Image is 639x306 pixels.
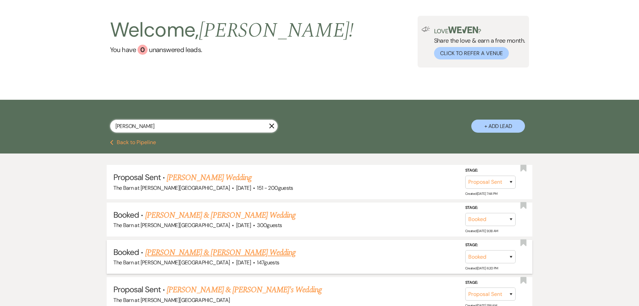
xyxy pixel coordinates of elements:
[257,259,279,266] span: 147 guests
[465,242,516,249] label: Stage:
[465,279,516,287] label: Stage:
[465,167,516,174] label: Stage:
[110,16,354,45] h2: Welcome,
[110,140,156,145] button: Back to Pipeline
[113,284,161,295] span: Proposal Sent
[448,27,478,33] img: weven-logo-green.svg
[257,184,293,191] span: 151 - 200 guests
[113,210,139,220] span: Booked
[138,45,148,55] div: 0
[471,120,525,133] button: + Add Lead
[110,120,278,133] input: Search by name, event date, email address or phone number
[145,209,296,221] a: [PERSON_NAME] & [PERSON_NAME] Wedding
[236,184,251,191] span: [DATE]
[257,222,282,229] span: 300 guests
[430,27,525,59] div: Share the love & earn a free month.
[434,47,509,59] button: Click to Refer a Venue
[113,297,230,304] span: The Barn at [PERSON_NAME][GEOGRAPHIC_DATA]
[113,184,230,191] span: The Barn at [PERSON_NAME][GEOGRAPHIC_DATA]
[110,45,354,55] a: You have 0 unanswered leads.
[113,259,230,266] span: The Barn at [PERSON_NAME][GEOGRAPHIC_DATA]
[199,15,354,46] span: [PERSON_NAME] !
[465,229,498,233] span: Created: [DATE] 9:38 AM
[465,191,497,196] span: Created: [DATE] 7:44 PM
[113,172,161,182] span: Proposal Sent
[167,172,252,184] a: [PERSON_NAME] Wedding
[113,247,139,257] span: Booked
[434,27,525,34] p: Love ?
[167,284,322,296] a: [PERSON_NAME] & [PERSON_NAME]'s Wedding
[236,259,251,266] span: [DATE]
[465,204,516,212] label: Stage:
[113,222,230,229] span: The Barn at [PERSON_NAME][GEOGRAPHIC_DATA]
[465,266,498,270] span: Created: [DATE] 6:20 PM
[236,222,251,229] span: [DATE]
[145,247,296,259] a: [PERSON_NAME] & [PERSON_NAME] Wedding
[422,27,430,32] img: loud-speaker-illustration.svg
